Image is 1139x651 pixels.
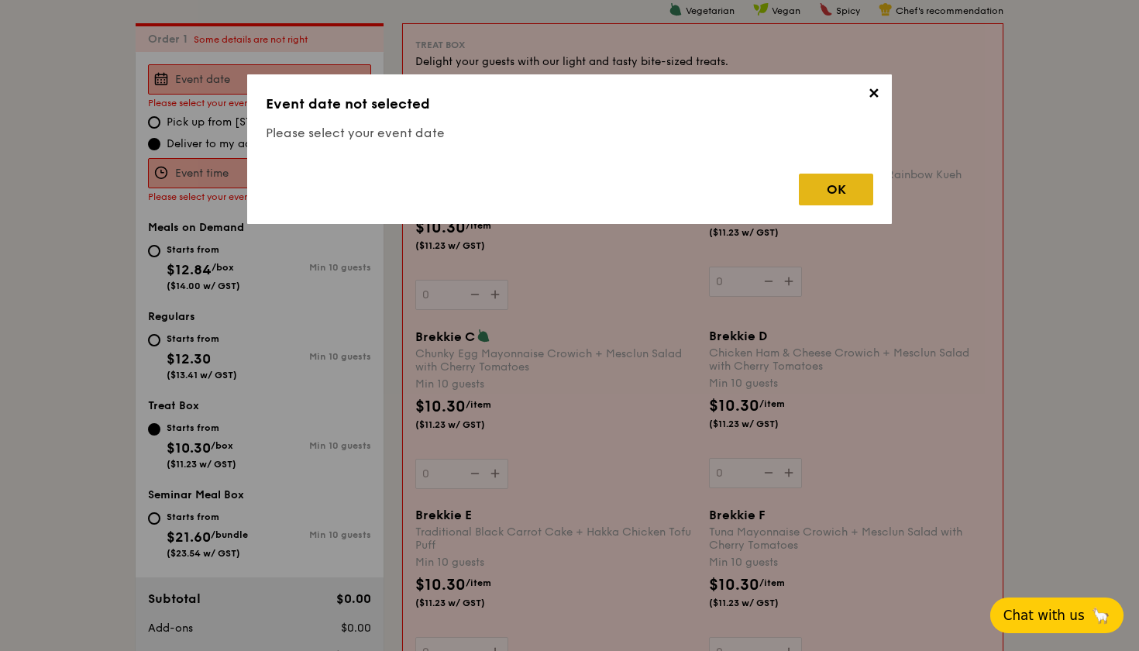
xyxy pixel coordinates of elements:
span: ✕ [862,85,884,107]
h3: Event date not selected [266,93,873,115]
div: OK [799,174,873,205]
span: 🦙 [1091,606,1110,625]
button: Chat with us🦙 [990,598,1124,633]
h4: Please select your event date [266,124,873,143]
span: Chat with us [1003,608,1085,623]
